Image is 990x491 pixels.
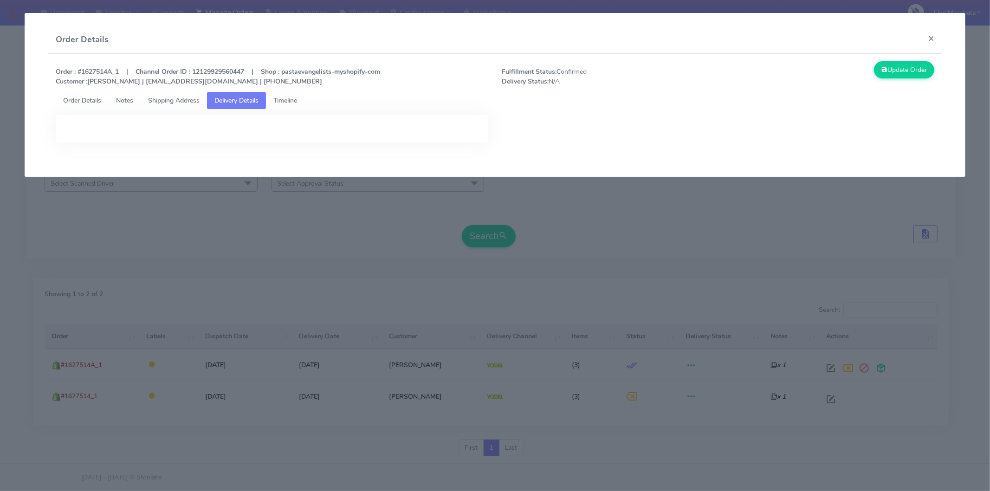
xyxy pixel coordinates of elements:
[874,61,934,78] button: Update Order
[56,33,109,46] h4: Order Details
[56,67,380,86] strong: Order : #1627514A_1 | Channel Order ID : 12129929560447 | Shop : pastaevangelists-myshopify-com [...
[214,96,259,105] span: Delivery Details
[148,96,200,105] span: Shipping Address
[56,77,87,86] strong: Customer :
[116,96,133,105] span: Notes
[56,92,934,109] ul: Tabs
[273,96,297,105] span: Timeline
[63,96,101,105] span: Order Details
[495,67,718,86] span: Confirmed N/A
[502,67,556,76] strong: Fulfillment Status:
[921,26,942,51] button: Close
[502,77,549,86] strong: Delivery Status:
